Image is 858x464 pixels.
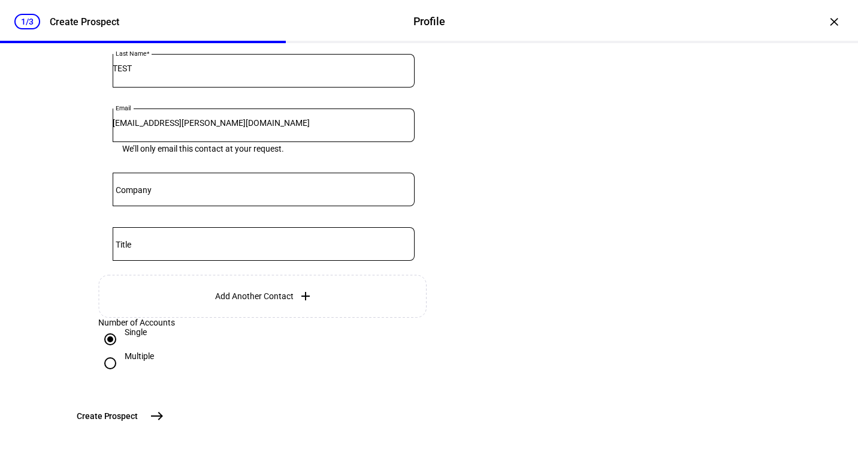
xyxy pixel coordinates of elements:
[298,289,313,303] mat-icon: add
[77,410,138,422] span: Create Prospect
[824,12,844,31] div: ×
[215,291,294,301] span: Add Another Contact
[14,14,40,29] div: 1/3
[116,185,152,195] mat-label: Company
[125,327,147,337] div: Single
[413,14,445,29] div: Profile
[150,409,164,423] mat-icon: east
[70,404,169,428] button: Create Prospect
[116,50,146,57] mat-label: Last Name
[98,318,429,327] div: Number of Accounts
[116,240,131,249] mat-label: Title
[116,104,131,112] mat-label: Email
[122,142,284,153] mat-hint: We’ll only email this contact at your request.
[125,351,154,361] div: Multiple
[50,16,119,28] div: Create Prospect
